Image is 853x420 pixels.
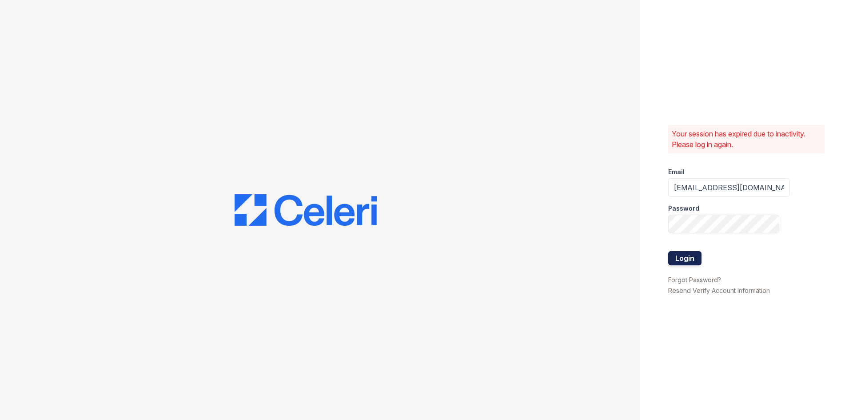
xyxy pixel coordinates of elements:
[668,251,702,265] button: Login
[672,128,821,150] p: Your session has expired due to inactivity. Please log in again.
[235,194,377,226] img: CE_Logo_Blue-a8612792a0a2168367f1c8372b55b34899dd931a85d93a1a3d3e32e68fde9ad4.png
[668,168,685,176] label: Email
[668,276,721,284] a: Forgot Password?
[668,204,699,213] label: Password
[668,287,770,294] a: Resend Verify Account Information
